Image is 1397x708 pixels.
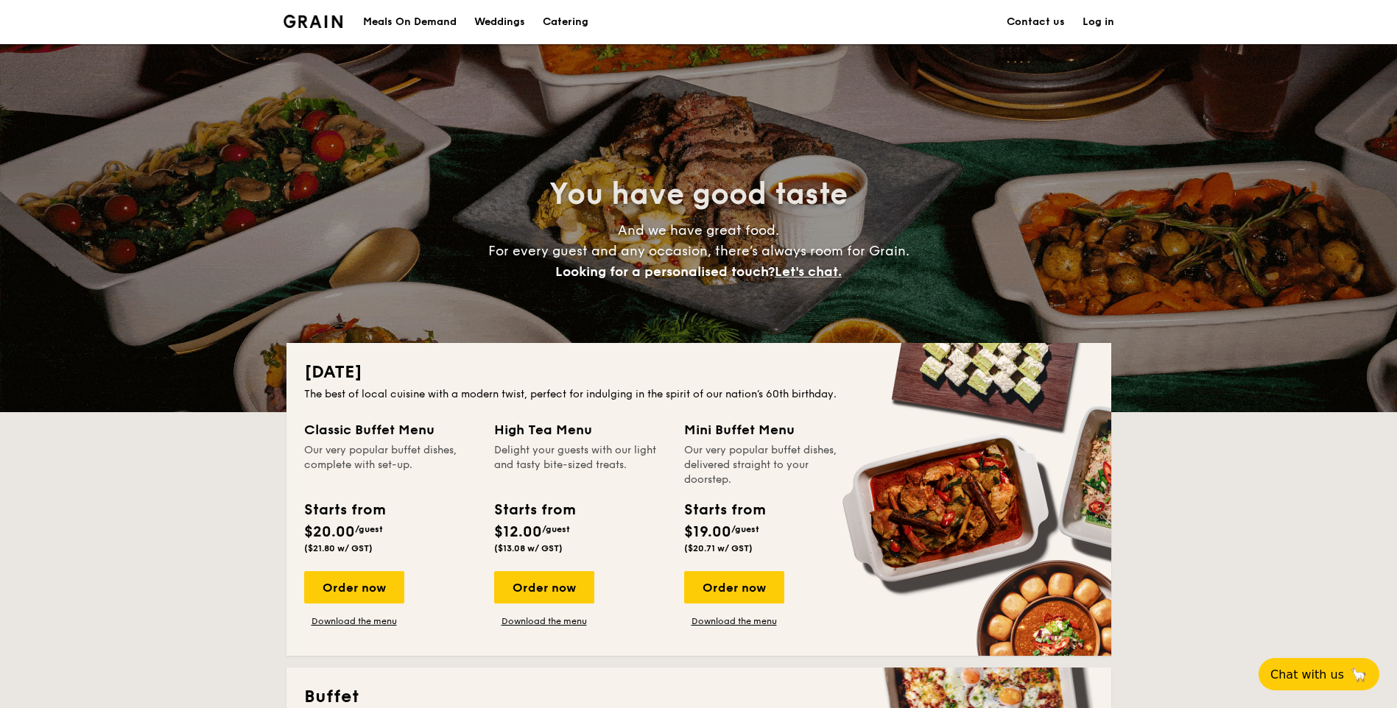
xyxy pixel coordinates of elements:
[684,571,784,603] div: Order now
[1259,658,1379,690] button: Chat with us🦙
[304,361,1094,384] h2: [DATE]
[304,420,476,440] div: Classic Buffet Menu
[494,523,542,541] span: $12.00
[284,15,343,28] a: Logotype
[355,524,383,534] span: /guest
[555,263,775,280] span: Looking for a personalised touch?
[304,571,404,603] div: Order now
[304,543,373,553] span: ($21.80 w/ GST)
[549,177,848,212] span: You have good taste
[494,571,594,603] div: Order now
[304,615,404,627] a: Download the menu
[731,524,759,534] span: /guest
[284,15,343,28] img: Grain
[684,443,856,487] div: Our very popular buffet dishes, delivered straight to your doorstep.
[304,523,355,541] span: $20.00
[494,543,563,553] span: ($13.08 w/ GST)
[1350,666,1368,683] span: 🦙
[304,499,384,521] div: Starts from
[684,499,764,521] div: Starts from
[684,420,856,440] div: Mini Buffet Menu
[1270,668,1344,682] span: Chat with us
[542,524,570,534] span: /guest
[775,263,842,280] span: Let's chat.
[494,443,666,487] div: Delight your guests with our light and tasty bite-sized treats.
[684,615,784,627] a: Download the menu
[494,499,574,521] div: Starts from
[494,615,594,627] a: Download the menu
[684,523,731,541] span: $19.00
[494,420,666,440] div: High Tea Menu
[304,443,476,487] div: Our very popular buffet dishes, complete with set-up.
[304,387,1094,402] div: The best of local cuisine with a modern twist, perfect for indulging in the spirit of our nation’...
[684,543,753,553] span: ($20.71 w/ GST)
[488,222,909,280] span: And we have great food. For every guest and any occasion, there’s always room for Grain.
